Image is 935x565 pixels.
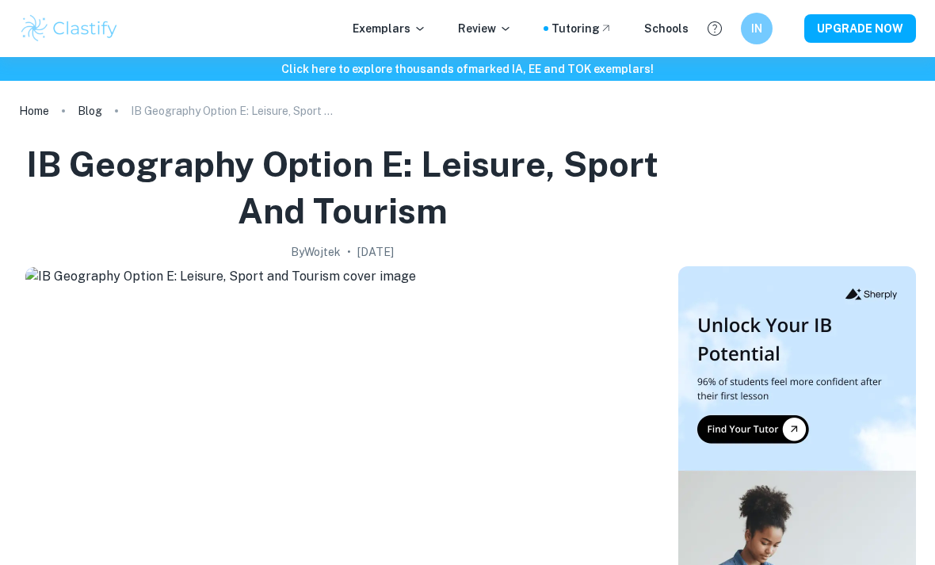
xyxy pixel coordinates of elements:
[3,60,932,78] h6: Click here to explore thousands of marked IA, EE and TOK exemplars !
[551,20,613,37] a: Tutoring
[131,102,337,120] p: IB Geography Option E: Leisure, Sport and Tourism
[804,14,916,43] button: UPGRADE NOW
[19,13,120,44] img: Clastify logo
[78,100,102,122] a: Blog
[25,141,659,234] h1: IB Geography Option E: Leisure, Sport and Tourism
[741,13,773,44] button: IN
[357,243,394,261] h2: [DATE]
[644,20,689,37] a: Schools
[701,15,728,42] button: Help and Feedback
[347,243,351,261] p: •
[353,20,426,37] p: Exemplars
[748,20,766,37] h6: IN
[19,100,49,122] a: Home
[458,20,512,37] p: Review
[291,243,341,261] h2: By Wojtek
